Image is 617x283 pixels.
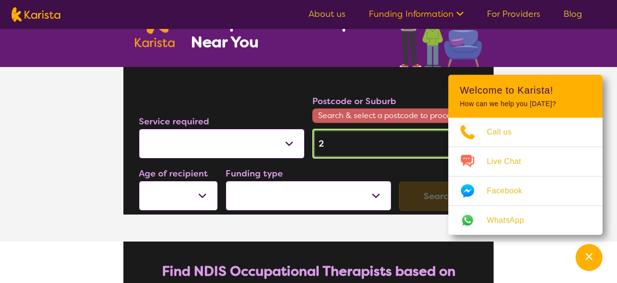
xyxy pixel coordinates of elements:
[487,184,534,198] span: Facebook
[460,84,591,96] h2: Welcome to Karista!
[12,7,60,22] img: Karista logo
[312,95,396,107] label: Postcode or Suburb
[139,168,208,179] label: Age of recipient
[369,8,464,20] a: Funding Information
[448,206,603,235] a: Web link opens in a new tab.
[487,154,533,169] span: Live Chat
[448,75,603,235] div: Channel Menu
[312,108,478,123] span: Search & select a postcode to proceed
[226,168,283,179] label: Funding type
[312,129,478,159] input: Type
[448,118,603,235] ul: Choose channel
[563,8,582,20] a: Blog
[308,8,346,20] a: About us
[139,116,209,127] label: Service required
[487,8,540,20] a: For Providers
[487,213,536,228] span: WhatsApp
[487,125,523,139] span: Call us
[576,244,603,271] button: Channel Menu
[460,100,591,108] p: How can we help you [DATE]?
